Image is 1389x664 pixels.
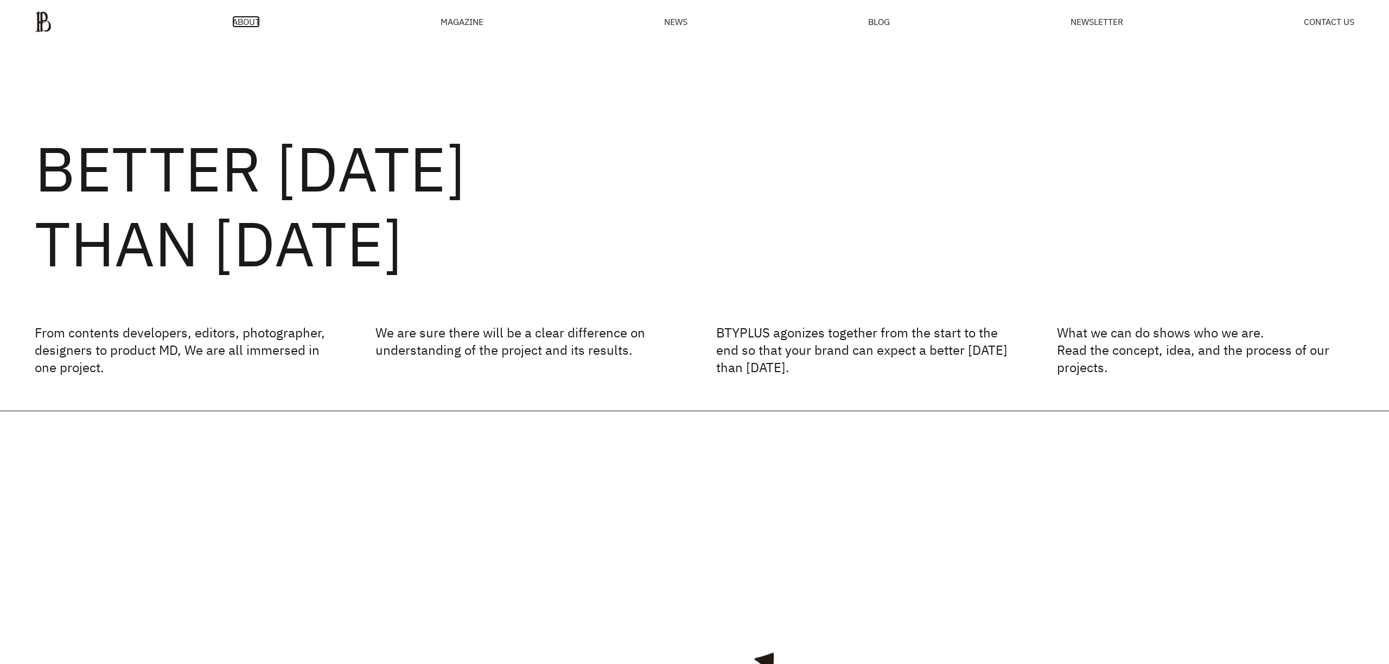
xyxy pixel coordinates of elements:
[35,11,52,33] img: ba379d5522eb3.png
[441,17,483,26] div: MAGAZINE
[232,17,260,26] a: ABOUT
[1071,17,1123,26] a: NEWSLETTER
[35,324,332,376] p: From contents developers, editors, photographer, designers to product MD, We are all immersed in ...
[375,324,673,376] p: We are sure there will be a clear difference on understanding of the project and its results.
[868,17,890,26] a: BLOG
[1057,324,1354,376] p: What we can do shows who we are. Read the concept, idea, and the process of our projects.
[1304,17,1354,26] a: CONTACT US
[664,17,687,26] a: NEWS
[35,131,1354,280] h2: BETTER [DATE] THAN [DATE]
[716,324,1014,376] p: BTYPLUS agonizes together from the start to the end so that your brand can expect a better [DATE]...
